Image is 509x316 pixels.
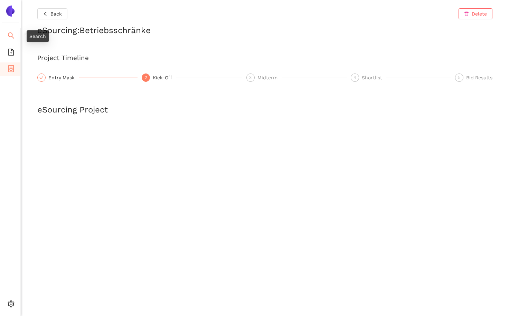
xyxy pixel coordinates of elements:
img: Logo [5,6,16,17]
span: Bid Results [466,75,492,80]
span: Delete [472,10,487,18]
span: delete [464,11,469,17]
span: search [8,30,15,43]
h2: eSourcing Project [37,104,492,116]
span: 3 [249,75,252,80]
div: 2Kick-Off [142,73,242,82]
div: Search [27,30,49,42]
span: Back [50,10,62,18]
button: leftBack [37,8,67,19]
div: Entry Mask [37,73,138,82]
span: setting [8,298,15,312]
div: Shortlist [362,73,386,82]
span: 4 [354,75,356,80]
h3: Project Timeline [37,53,492,62]
span: 2 [145,75,147,80]
button: deleteDelete [459,8,492,19]
h2: eSourcing : Betriebsschränke [37,25,492,37]
div: Entry Mask [48,73,79,82]
span: file-add [8,46,15,60]
span: 5 [458,75,461,80]
span: left [43,11,48,17]
span: container [8,63,15,77]
div: Kick-Off [153,73,176,82]
span: check [39,76,44,80]
div: Midterm [257,73,282,82]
